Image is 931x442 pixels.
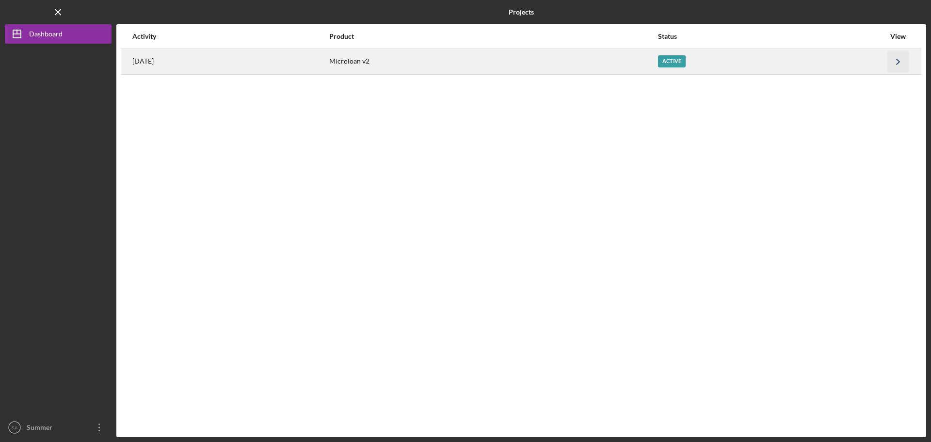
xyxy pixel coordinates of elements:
[509,8,534,16] b: Projects
[658,33,885,40] div: Status
[132,57,154,65] time: 2025-09-26 18:41
[329,33,657,40] div: Product
[658,55,686,67] div: Active
[132,33,328,40] div: Activity
[886,33,910,40] div: View
[329,49,657,74] div: Microloan v2
[12,425,18,430] text: SA
[5,418,112,437] button: SASummer [PERSON_NAME]
[5,24,112,44] button: Dashboard
[29,24,63,46] div: Dashboard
